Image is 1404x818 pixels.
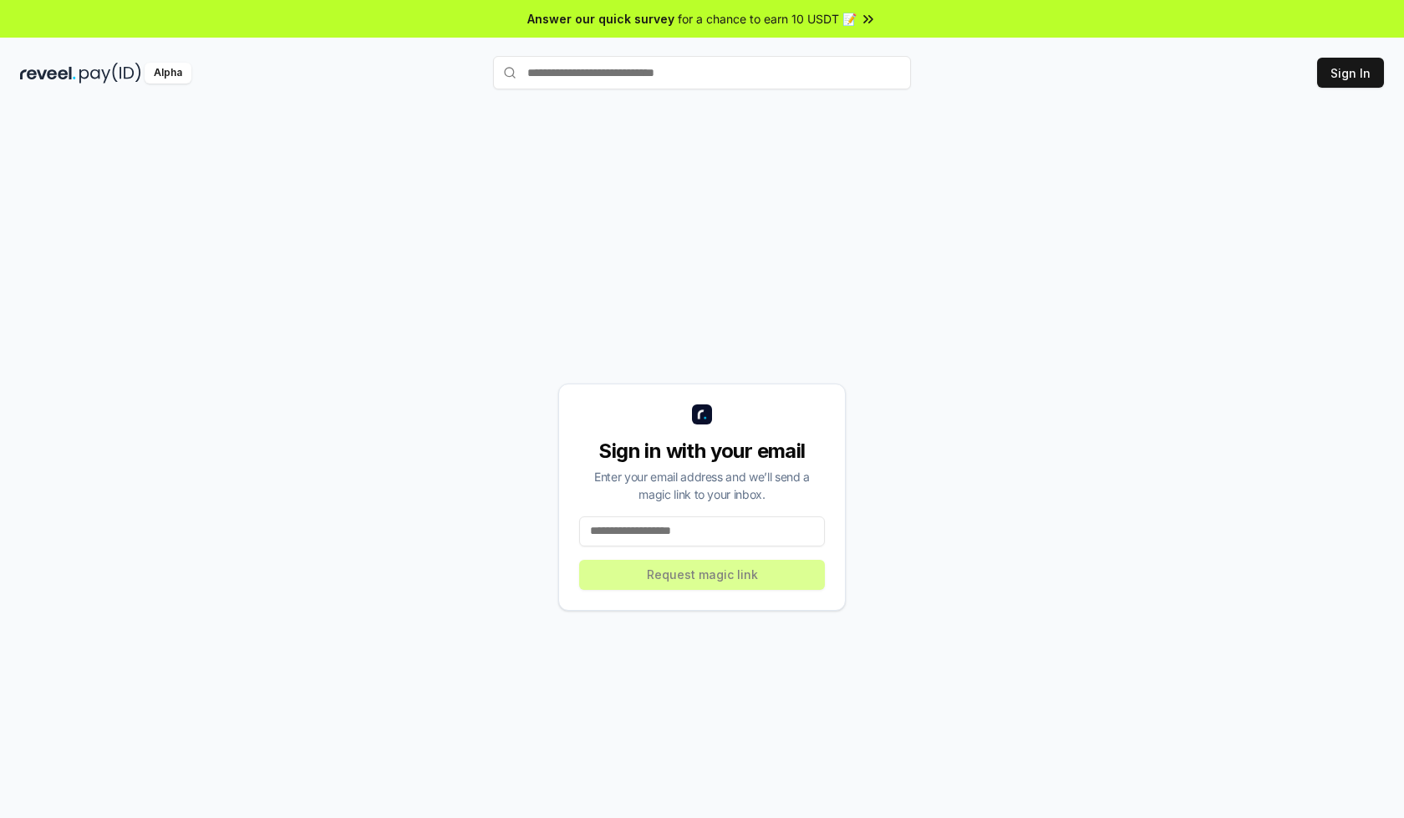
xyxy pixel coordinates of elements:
[527,10,674,28] span: Answer our quick survey
[20,63,76,84] img: reveel_dark
[1317,58,1384,88] button: Sign In
[79,63,141,84] img: pay_id
[678,10,857,28] span: for a chance to earn 10 USDT 📝
[692,404,712,424] img: logo_small
[579,468,825,503] div: Enter your email address and we’ll send a magic link to your inbox.
[579,438,825,465] div: Sign in with your email
[145,63,191,84] div: Alpha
